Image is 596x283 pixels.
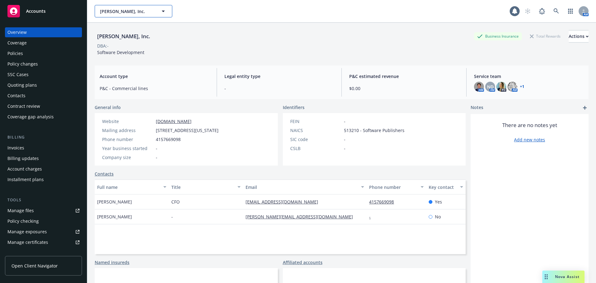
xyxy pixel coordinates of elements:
[95,180,169,194] button: Full name
[344,118,345,125] span: -
[95,104,121,111] span: General info
[224,73,334,80] span: Legal entity type
[7,206,34,216] div: Manage files
[7,143,24,153] div: Invoices
[474,73,584,80] span: Service team
[429,184,456,190] div: Key contact
[7,59,38,69] div: Policy changes
[156,154,157,161] span: -
[26,9,46,14] span: Accounts
[169,180,243,194] button: Title
[5,80,82,90] a: Quoting plans
[7,248,39,258] div: Manage claims
[550,5,562,17] a: Search
[156,145,157,152] span: -
[100,85,209,92] span: P&C - Commercial lines
[344,145,345,152] span: -
[246,214,358,220] a: [PERSON_NAME][EMAIL_ADDRESS][DOMAIN_NAME]
[5,164,82,174] a: Account charges
[5,248,82,258] a: Manage claims
[283,104,305,111] span: Identifiers
[171,184,234,190] div: Title
[5,101,82,111] a: Contract review
[5,48,82,58] a: Policies
[5,153,82,163] a: Billing updates
[156,118,192,124] a: [DOMAIN_NAME]
[474,32,522,40] div: Business Insurance
[496,82,506,92] img: photo
[569,30,589,43] button: Actions
[5,134,82,140] div: Billing
[344,136,345,143] span: -
[536,5,548,17] a: Report a Bug
[97,49,144,55] span: Software Development
[246,184,357,190] div: Email
[474,82,484,92] img: photo
[5,70,82,80] a: SSC Cases
[5,216,82,226] a: Policy checking
[7,27,27,37] div: Overview
[7,216,39,226] div: Policy checking
[5,197,82,203] div: Tools
[246,199,323,205] a: [EMAIL_ADDRESS][DOMAIN_NAME]
[97,43,109,49] div: DBA: -
[171,199,180,205] span: CFO
[283,259,323,266] a: Affiliated accounts
[5,206,82,216] a: Manage files
[435,199,442,205] span: Yes
[7,38,27,48] div: Coverage
[290,118,341,125] div: FEIN
[7,70,29,80] div: SSC Cases
[521,5,534,17] a: Start snowing
[5,143,82,153] a: Invoices
[564,5,577,17] a: Switch app
[5,59,82,69] a: Policy changes
[5,227,82,237] a: Manage exposures
[349,85,459,92] span: $0.00
[7,48,23,58] div: Policies
[5,175,82,185] a: Installment plans
[369,184,417,190] div: Phone number
[290,136,341,143] div: SIC code
[581,104,589,112] a: add
[502,121,557,129] span: There are no notes yet
[426,180,466,194] button: Key contact
[97,213,132,220] span: [PERSON_NAME]
[11,262,58,269] span: Open Client Navigator
[290,145,341,152] div: CSLB
[435,213,441,220] span: No
[349,73,459,80] span: P&C estimated revenue
[156,136,181,143] span: 4157669098
[369,199,399,205] a: 4157669098
[508,82,517,92] img: photo
[487,84,494,90] span: ND
[7,237,48,247] div: Manage certificates
[5,2,82,20] a: Accounts
[514,136,545,143] a: Add new notes
[100,73,209,80] span: Account type
[527,32,564,40] div: Total Rewards
[5,27,82,37] a: Overview
[102,145,153,152] div: Year business started
[5,112,82,122] a: Coverage gap analysis
[156,127,219,134] span: [STREET_ADDRESS][US_STATE]
[95,32,153,40] div: [PERSON_NAME], Inc.
[224,85,334,92] span: -
[555,274,580,279] span: Nova Assist
[367,180,426,194] button: Phone number
[5,237,82,247] a: Manage certificates
[290,127,341,134] div: NAICS
[344,127,404,134] span: 513210 - Software Publishers
[7,175,44,185] div: Installment plans
[542,271,585,283] button: Nova Assist
[5,38,82,48] a: Coverage
[102,136,153,143] div: Phone number
[7,227,47,237] div: Manage exposures
[520,85,524,89] a: +1
[5,91,82,101] a: Contacts
[95,259,129,266] a: Named insureds
[100,8,154,15] span: [PERSON_NAME], Inc.
[471,104,483,112] span: Notes
[95,5,172,17] button: [PERSON_NAME], Inc.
